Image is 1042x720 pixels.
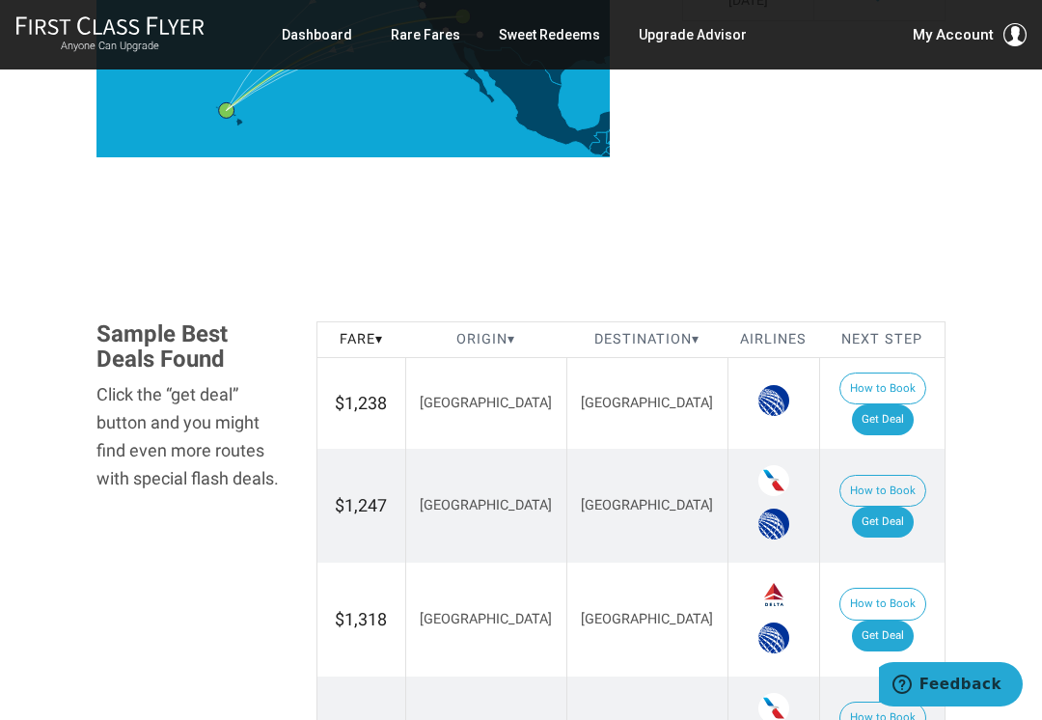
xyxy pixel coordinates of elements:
[913,23,994,46] span: My Account
[852,404,914,435] a: Get Deal
[581,497,713,513] span: [GEOGRAPHIC_DATA]
[727,321,819,358] th: Airlines
[335,495,387,515] span: $1,247
[839,373,926,405] button: How to Book
[581,395,713,411] span: [GEOGRAPHIC_DATA]
[375,331,383,347] span: ▾
[420,497,552,513] span: [GEOGRAPHIC_DATA]
[15,15,205,54] a: First Class FlyerAnyone Can Upgrade
[852,621,914,651] a: Get Deal
[566,321,727,358] th: Destination
[96,381,288,492] div: Click the “get deal” button and you might find even more routes with special flash deals.
[839,475,926,508] button: How to Book
[335,609,387,629] span: $1,318
[639,17,747,52] a: Upgrade Advisor
[282,17,352,52] a: Dashboard
[406,321,567,358] th: Origin
[879,662,1023,710] iframe: Opens a widget where you can find more information
[420,395,552,411] span: [GEOGRAPHIC_DATA]
[606,128,612,144] path: Belize
[758,623,789,653] span: United
[15,15,205,36] img: First Class Flyer
[692,331,699,347] span: ▾
[452,42,619,152] path: Mexico
[420,611,552,627] span: [GEOGRAPHIC_DATA]
[219,103,247,119] g: Honolulu
[507,331,515,347] span: ▾
[316,321,406,358] th: Fare
[758,579,789,610] span: Delta Airlines
[96,321,288,373] h3: Sample Best Deals Found
[601,152,615,159] path: El Salvador
[590,133,612,156] path: Guatemala
[391,17,460,52] a: Rare Fares
[758,509,789,540] span: United
[913,23,1027,46] button: My Account
[15,40,205,53] small: Anyone Can Upgrade
[852,507,914,538] a: Get Deal
[758,465,789,496] span: American Airlines
[758,385,789,416] span: United
[839,588,926,621] button: How to Book
[581,611,713,627] span: [GEOGRAPHIC_DATA]
[499,17,600,52] a: Sweet Redeems
[335,393,387,413] span: $1,238
[820,321,946,358] th: Next Step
